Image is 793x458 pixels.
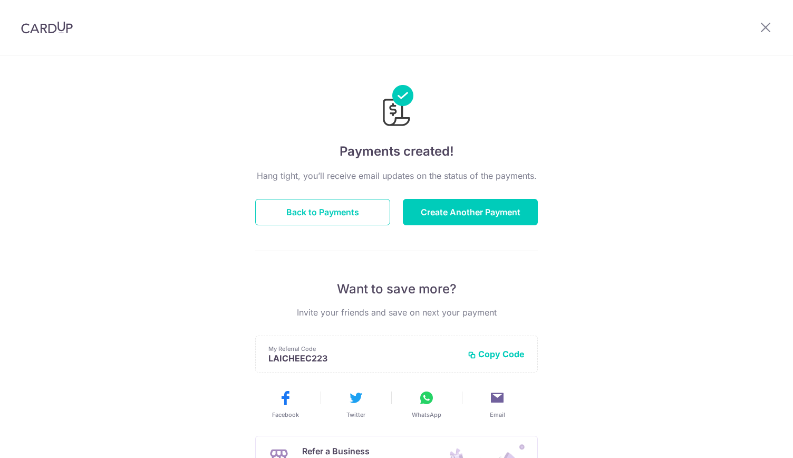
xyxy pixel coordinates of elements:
[255,281,538,298] p: Want to save more?
[255,169,538,182] p: Hang tight, you’ll receive email updates on the status of the payments.
[254,389,316,419] button: Facebook
[21,21,73,34] img: CardUp
[255,142,538,161] h4: Payments created!
[468,349,525,359] button: Copy Code
[272,411,299,419] span: Facebook
[268,353,459,364] p: LAICHEEC223
[403,199,538,225] button: Create Another Payment
[325,389,387,419] button: Twitter
[412,411,441,419] span: WhatsApp
[490,411,505,419] span: Email
[255,199,390,225] button: Back to Payments
[466,389,528,419] button: Email
[380,85,413,129] img: Payments
[302,445,418,457] p: Refer a Business
[255,306,538,319] p: Invite your friends and save on next your payment
[268,345,459,353] p: My Referral Code
[346,411,365,419] span: Twitter
[395,389,458,419] button: WhatsApp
